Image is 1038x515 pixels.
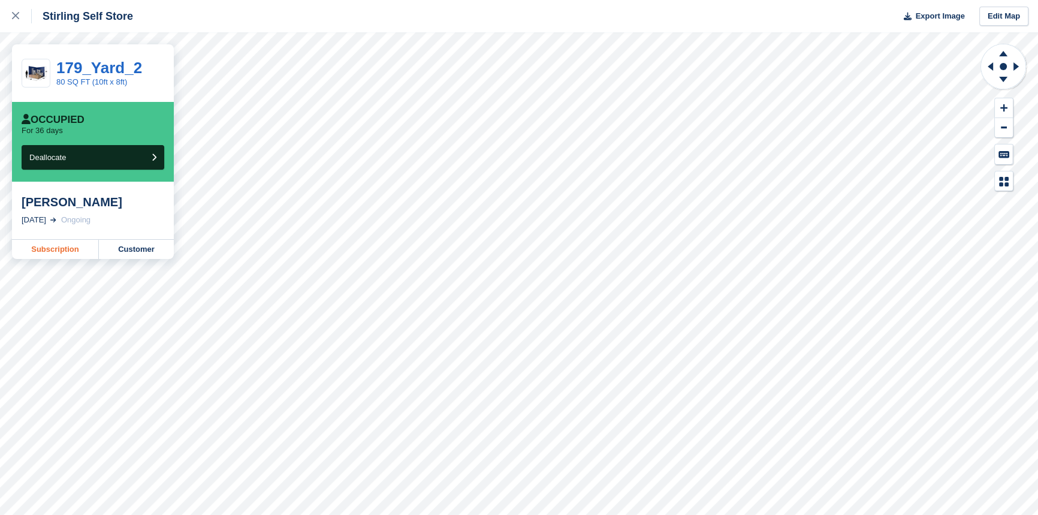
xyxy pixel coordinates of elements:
[897,7,965,26] button: Export Image
[12,240,99,259] a: Subscription
[22,63,50,84] img: 10-ft-container%20(2).jpg
[22,214,46,226] div: [DATE]
[99,240,174,259] a: Customer
[56,77,127,86] a: 80 SQ FT (10ft x 8ft)
[915,10,964,22] span: Export Image
[22,114,85,126] div: Occupied
[56,59,142,77] a: 179_Yard_2
[22,195,164,209] div: [PERSON_NAME]
[22,126,63,135] p: For 36 days
[979,7,1028,26] a: Edit Map
[32,9,133,23] div: Stirling Self Store
[29,153,66,162] span: Deallocate
[50,218,56,222] img: arrow-right-light-icn-cde0832a797a2874e46488d9cf13f60e5c3a73dbe684e267c42b8395dfbc2abf.svg
[995,98,1013,118] button: Zoom In
[22,145,164,170] button: Deallocate
[995,171,1013,191] button: Map Legend
[61,214,90,226] div: Ongoing
[995,144,1013,164] button: Keyboard Shortcuts
[995,118,1013,138] button: Zoom Out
